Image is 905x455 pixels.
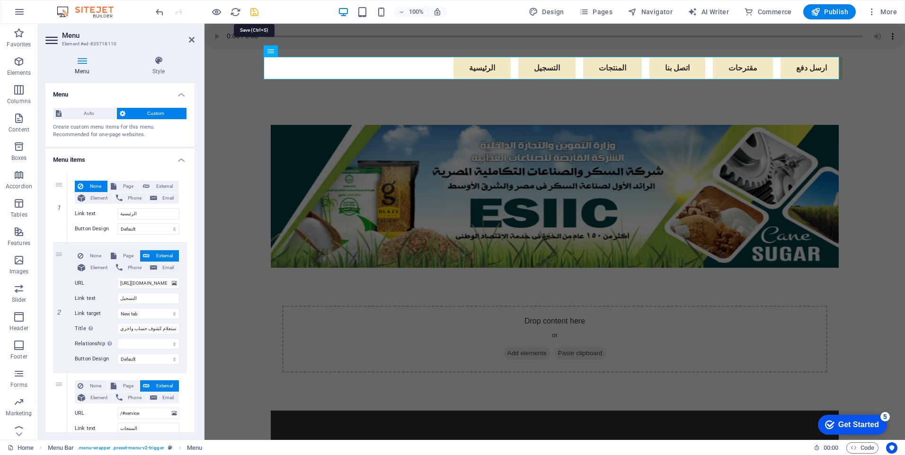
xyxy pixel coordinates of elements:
p: Tables [10,211,27,219]
p: Boxes [11,154,27,162]
h3: Element #ed-835718110 [62,40,176,48]
span: Element [88,392,110,403]
label: Relationship [75,338,117,350]
span: Paste clipboard [350,323,402,336]
div: Design (Ctrl+Alt+Y) [525,4,568,19]
div: 5 [70,2,80,11]
span: Phone [125,392,144,403]
input: Title [117,323,179,334]
span: None [86,380,105,392]
span: Navigator [628,7,673,17]
button: reload [230,6,241,17]
button: Pages [576,4,616,19]
span: External [152,181,176,192]
em: 2 [52,308,66,316]
em: 1 [52,204,66,211]
span: Phone [125,192,144,204]
span: Email [160,192,176,204]
button: Auto [53,108,116,119]
span: External [152,250,176,262]
p: Content [9,126,29,133]
button: Page [108,250,140,262]
button: Phone [113,392,147,403]
input: Link text... [117,293,179,304]
h6: 100% [408,6,424,17]
button: Commerce [740,4,796,19]
label: Title [75,323,117,334]
button: undo [154,6,165,17]
label: Button Design [75,353,117,365]
button: Element [75,392,113,403]
label: Link target [75,308,117,319]
span: Page [119,181,137,192]
input: Link text... [117,208,179,219]
span: Phone [125,262,144,273]
button: Usercentrics [886,442,897,454]
button: None [75,380,107,392]
button: Element [75,192,113,204]
button: External [140,380,179,392]
nav: breadcrumb [48,442,203,454]
span: None [86,181,105,192]
button: Code [846,442,878,454]
button: AI Writer [684,4,733,19]
button: Custom [117,108,187,119]
button: Page [108,181,140,192]
input: URL... [117,278,179,289]
input: URL... [117,408,179,419]
button: Email [147,262,179,273]
h4: Menu [45,83,195,100]
span: Custom [128,108,184,119]
span: AI Writer [688,7,729,17]
i: On resize automatically adjust zoom level to fit chosen device. [433,8,442,16]
button: Navigator [624,4,676,19]
h6: Session time [814,442,839,454]
label: Link text [75,208,117,219]
span: More [867,7,897,17]
p: Images [9,268,29,275]
div: Drop content here [78,282,623,349]
span: Commerce [744,7,792,17]
button: Element [75,262,113,273]
span: Click to select. Double-click to edit [187,442,202,454]
span: Auto [64,108,114,119]
p: Accordion [6,183,32,190]
span: Element [88,192,110,204]
p: Footer [10,353,27,360]
div: Get Started 5 items remaining, 0% complete [8,5,77,25]
button: Page [108,380,140,392]
button: Design [525,4,568,19]
span: Element [88,262,110,273]
p: Header [9,324,28,332]
button: None [75,181,107,192]
span: Publish [811,7,848,17]
span: 00 00 [824,442,838,454]
span: Add elements [299,323,346,336]
span: . menu-wrapper .preset-menu-v2-trigger [78,442,164,454]
h2: Menu [62,31,195,40]
button: External [140,250,179,262]
button: Phone [113,262,147,273]
p: Favorites [7,41,31,48]
i: This element is a customizable preset [168,445,172,450]
button: More [863,4,901,19]
label: URL [75,408,117,419]
p: Marketing [6,410,32,417]
p: Features [8,239,30,247]
p: Slider [12,296,27,304]
input: Link text... [117,423,179,434]
label: Button Design [75,223,117,235]
button: External [140,181,179,192]
button: Email [147,192,179,204]
h4: Menu items [45,149,195,166]
span: Pages [579,7,612,17]
button: Phone [113,192,147,204]
span: Click to select. Double-click to edit [48,442,74,454]
span: External [152,380,176,392]
h4: Menu [45,56,123,76]
i: Reload page [230,7,241,17]
div: Create custom menu items for this menu. Recommended for one-page websites. [53,123,187,139]
span: Page [119,380,137,392]
span: Design [529,7,564,17]
span: Email [160,262,176,273]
